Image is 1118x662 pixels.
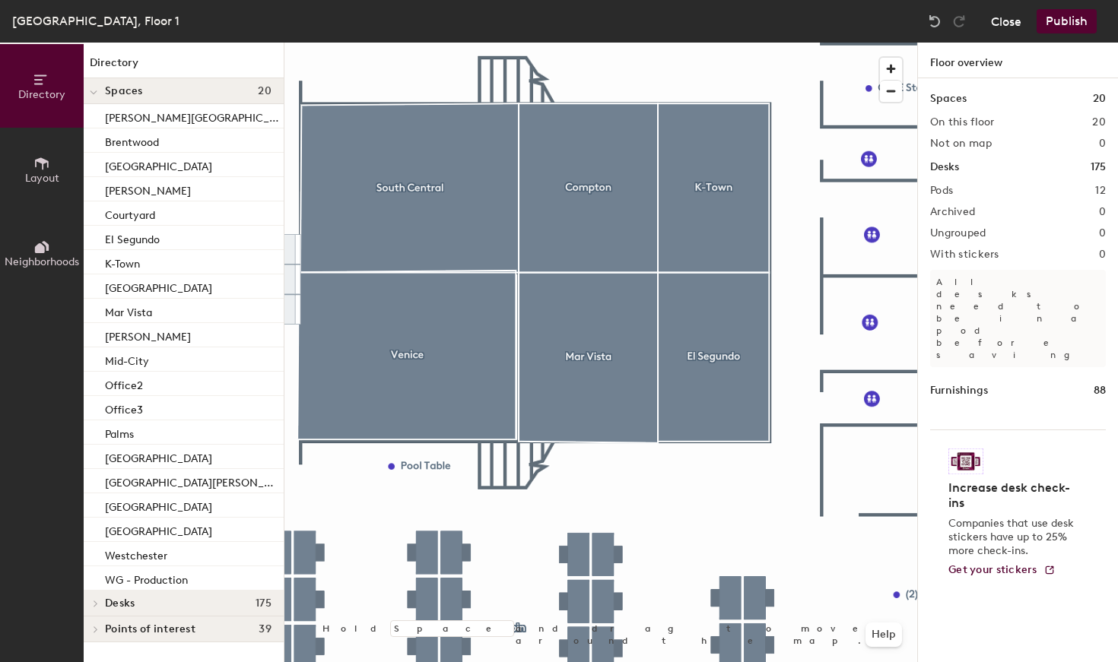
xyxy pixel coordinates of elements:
[25,172,59,185] span: Layout
[12,11,179,30] div: [GEOGRAPHIC_DATA], Floor 1
[105,623,195,635] span: Points of interest
[1099,138,1106,150] h2: 0
[105,277,212,295] p: [GEOGRAPHIC_DATA]
[84,55,284,78] h1: Directory
[948,480,1078,511] h4: Increase desk check-ins
[930,270,1106,367] p: All desks need to be in a pod before saving
[930,138,992,150] h2: Not on map
[105,229,160,246] p: El Segundo
[105,107,281,125] p: [PERSON_NAME][GEOGRAPHIC_DATA]
[18,88,65,101] span: Directory
[105,423,134,441] p: Palms
[105,448,212,465] p: [GEOGRAPHIC_DATA]
[1095,185,1106,197] h2: 12
[105,569,188,587] p: WG - Production
[105,131,159,149] p: Brentwood
[258,85,272,97] span: 20
[930,159,959,176] h1: Desks
[1099,249,1106,261] h2: 0
[930,185,953,197] h2: Pods
[948,448,983,474] img: Sticker logo
[1037,9,1097,33] button: Publish
[259,623,272,635] span: 39
[256,597,272,610] span: 175
[951,14,967,29] img: Redo
[1091,159,1106,176] h1: 175
[1099,206,1106,218] h2: 0
[105,180,191,198] p: [PERSON_NAME]
[105,85,143,97] span: Spaces
[865,622,902,647] button: Help
[105,597,135,610] span: Desks
[105,496,212,514] p: [GEOGRAPHIC_DATA]
[930,382,988,399] h1: Furnishings
[105,545,167,562] p: Westchester
[105,375,143,392] p: Office2
[105,156,212,173] p: [GEOGRAPHIC_DATA]
[918,43,1118,78] h1: Floor overview
[930,227,986,239] h2: Ungrouped
[1094,382,1106,399] h1: 88
[1099,227,1106,239] h2: 0
[105,350,149,368] p: Mid-City
[105,204,155,222] p: Courtyard
[105,302,152,319] p: Mar Vista
[105,253,140,271] p: K-Town
[105,399,143,417] p: Office3
[948,564,1056,577] a: Get your stickers
[991,9,1021,33] button: Close
[105,326,191,344] p: [PERSON_NAME]
[930,206,975,218] h2: Archived
[105,472,281,489] p: [GEOGRAPHIC_DATA][PERSON_NAME]
[1093,90,1106,107] h1: 20
[948,563,1037,576] span: Get your stickers
[948,517,1078,558] p: Companies that use desk stickers have up to 25% more check-ins.
[930,90,967,107] h1: Spaces
[5,255,79,268] span: Neighborhoods
[105,521,212,538] p: [GEOGRAPHIC_DATA]
[930,116,995,128] h2: On this floor
[1092,116,1106,128] h2: 20
[930,249,999,261] h2: With stickers
[927,14,942,29] img: Undo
